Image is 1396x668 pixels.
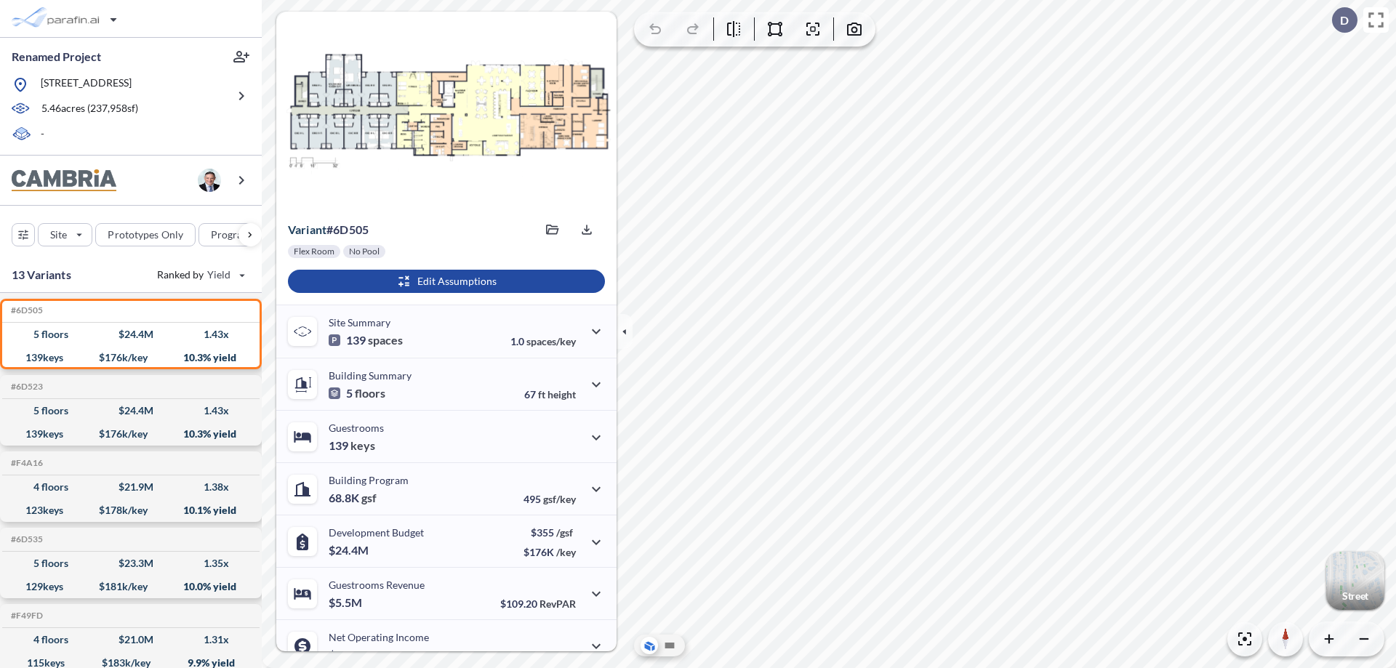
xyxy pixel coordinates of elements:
[8,458,43,468] h5: Click to copy the code
[329,438,375,453] p: 139
[539,597,576,610] span: RevPAR
[8,534,43,544] h5: Click to copy the code
[329,543,371,558] p: $24.4M
[41,126,44,143] p: -
[8,382,43,392] h5: Click to copy the code
[350,438,375,453] span: keys
[329,422,384,434] p: Guestrooms
[349,246,380,257] p: No Pool
[294,246,334,257] p: Flex Room
[523,546,576,558] p: $176K
[329,333,403,347] p: 139
[329,316,390,329] p: Site Summary
[8,305,43,315] h5: Click to copy the code
[661,637,678,654] button: Site Plan
[108,228,183,242] p: Prototypes Only
[1342,590,1368,602] p: Street
[547,388,576,401] span: height
[329,369,412,382] p: Building Summary
[538,388,545,401] span: ft
[641,637,658,654] button: Aerial View
[211,228,252,242] p: Program
[526,335,576,347] span: spaces/key
[543,493,576,505] span: gsf/key
[38,223,92,246] button: Site
[544,650,576,662] span: margin
[556,526,573,539] span: /gsf
[95,223,196,246] button: Prototypes Only
[8,611,43,621] h5: Click to copy the code
[510,335,576,347] p: 1.0
[329,579,425,591] p: Guestrooms Revenue
[368,333,403,347] span: spaces
[329,648,364,662] p: $2.5M
[329,631,429,643] p: Net Operating Income
[288,270,605,293] button: Edit Assumptions
[12,49,101,65] p: Renamed Project
[50,228,67,242] p: Site
[288,222,326,236] span: Variant
[500,597,576,610] p: $109.20
[41,76,132,94] p: [STREET_ADDRESS]
[12,169,116,192] img: BrandImage
[523,493,576,505] p: 495
[1340,14,1349,27] p: D
[329,491,377,505] p: 68.8K
[523,526,576,539] p: $355
[198,169,221,192] img: user logo
[556,546,576,558] span: /key
[198,223,277,246] button: Program
[41,101,138,117] p: 5.46 acres ( 237,958 sf)
[1326,552,1384,610] button: Switcher ImageStreet
[524,388,576,401] p: 67
[417,274,497,289] p: Edit Assumptions
[288,222,369,237] p: # 6d505
[329,595,364,610] p: $5.5M
[12,266,71,283] p: 13 Variants
[329,386,385,401] p: 5
[207,267,231,282] span: Yield
[145,263,254,286] button: Ranked by Yield
[514,650,576,662] p: 45.0%
[355,386,385,401] span: floors
[329,474,409,486] p: Building Program
[361,491,377,505] span: gsf
[329,526,424,539] p: Development Budget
